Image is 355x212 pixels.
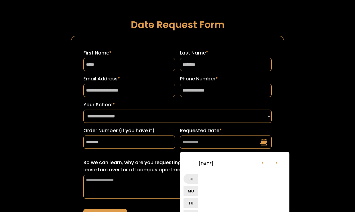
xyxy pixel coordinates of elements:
label: Phone Number [180,75,272,83]
li: Tu [184,198,198,208]
label: First Name [83,49,175,57]
li: [DATE] [184,156,229,171]
li: ‹ [255,155,270,170]
label: Last Name [180,49,272,57]
label: Email Address [83,75,175,83]
h1: Date Request Form [71,19,284,30]
li: › [270,155,284,170]
label: Your School [83,101,272,108]
label: So we can learn, why are you requesting this date? (ex: sorority recruitment, lease turn over for... [83,159,272,173]
label: Requested Date [180,127,272,134]
label: Order Number (if you have it) [83,127,175,134]
li: Mo [184,186,198,196]
li: Su [184,174,198,184]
